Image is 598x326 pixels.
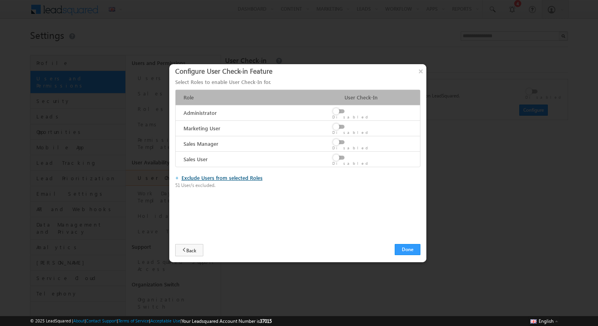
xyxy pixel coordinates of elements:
a: About [73,318,85,323]
span: Your Leadsquared Account Number is [182,318,272,324]
td: Role [176,90,302,105]
button: Done [395,244,420,255]
button: English [528,316,560,326]
button: Back [175,244,203,256]
span: © 2025 LeadSquared | | | | | [30,317,272,325]
h2: Configure User Check-in Feature [175,64,427,78]
td: Administrator [176,105,302,120]
a: Terms of Service [118,318,149,323]
button: × [414,64,427,78]
span: Select Roles to enable User Check-In for. [175,78,271,85]
span: English [539,318,554,324]
span: 37015 [260,318,272,324]
div: + [175,174,420,181]
a: Acceptable Use [150,318,180,323]
td: User Check-In [302,90,420,105]
a: Exclude Users from selected Roles [182,174,263,181]
a: Contact Support [86,318,117,323]
td: Sales User [176,151,302,167]
td: Sales Manager [176,136,302,151]
td: Marketing User [176,120,302,136]
span: 51 User/s excluded. [175,182,216,188]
